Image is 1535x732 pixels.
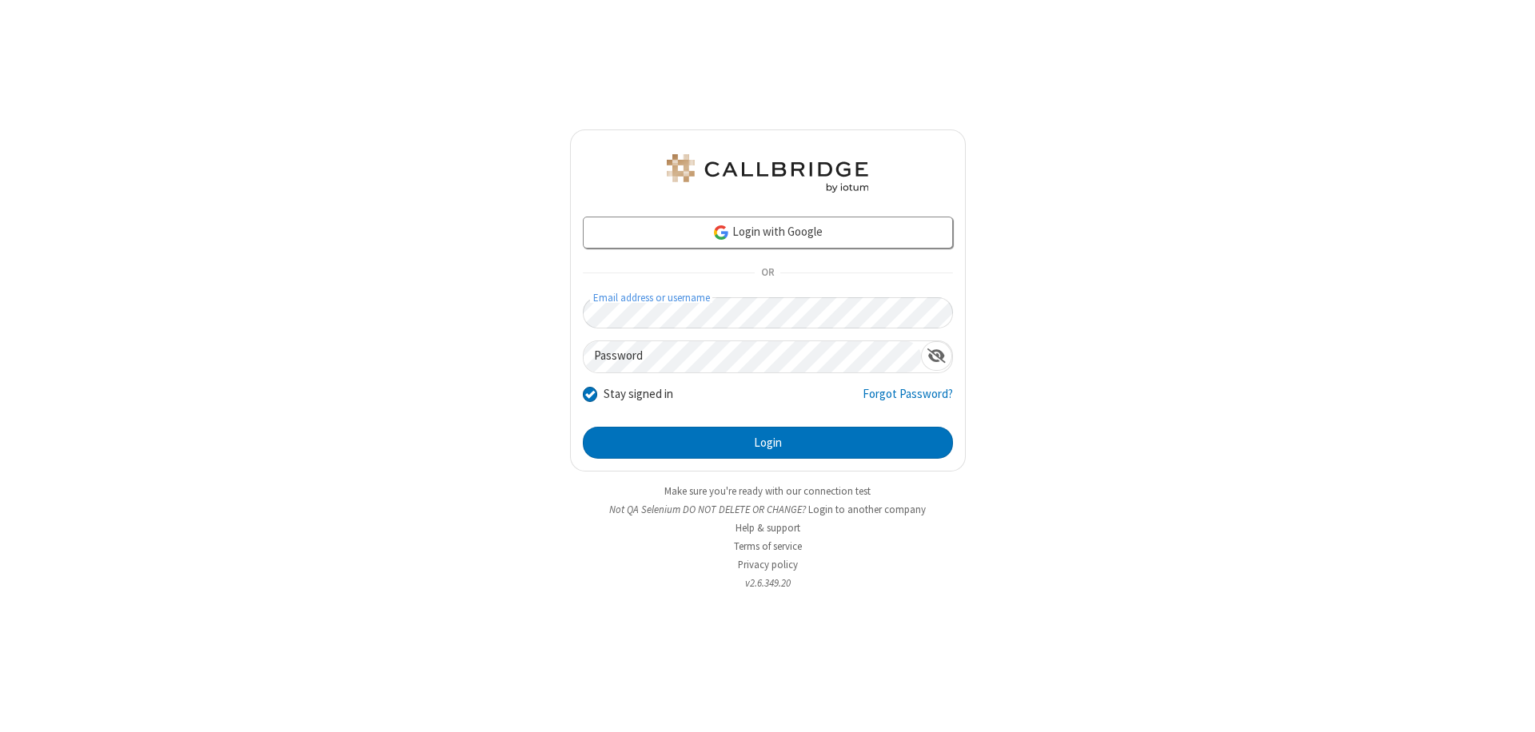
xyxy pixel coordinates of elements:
img: google-icon.png [712,224,730,241]
input: Email address or username [583,297,953,328]
a: Forgot Password? [863,385,953,416]
li: Not QA Selenium DO NOT DELETE OR CHANGE? [570,502,966,517]
img: QA Selenium DO NOT DELETE OR CHANGE [664,154,871,193]
a: Help & support [736,521,800,535]
div: Show password [921,341,952,371]
button: Login [583,427,953,459]
a: Login with Google [583,217,953,249]
span: OR [755,262,780,284]
a: Terms of service [734,539,802,553]
button: Login to another company [808,502,926,517]
li: v2.6.349.20 [570,575,966,591]
a: Privacy policy [738,558,798,571]
label: Stay signed in [604,385,673,404]
input: Password [584,341,921,372]
a: Make sure you're ready with our connection test [664,484,871,498]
